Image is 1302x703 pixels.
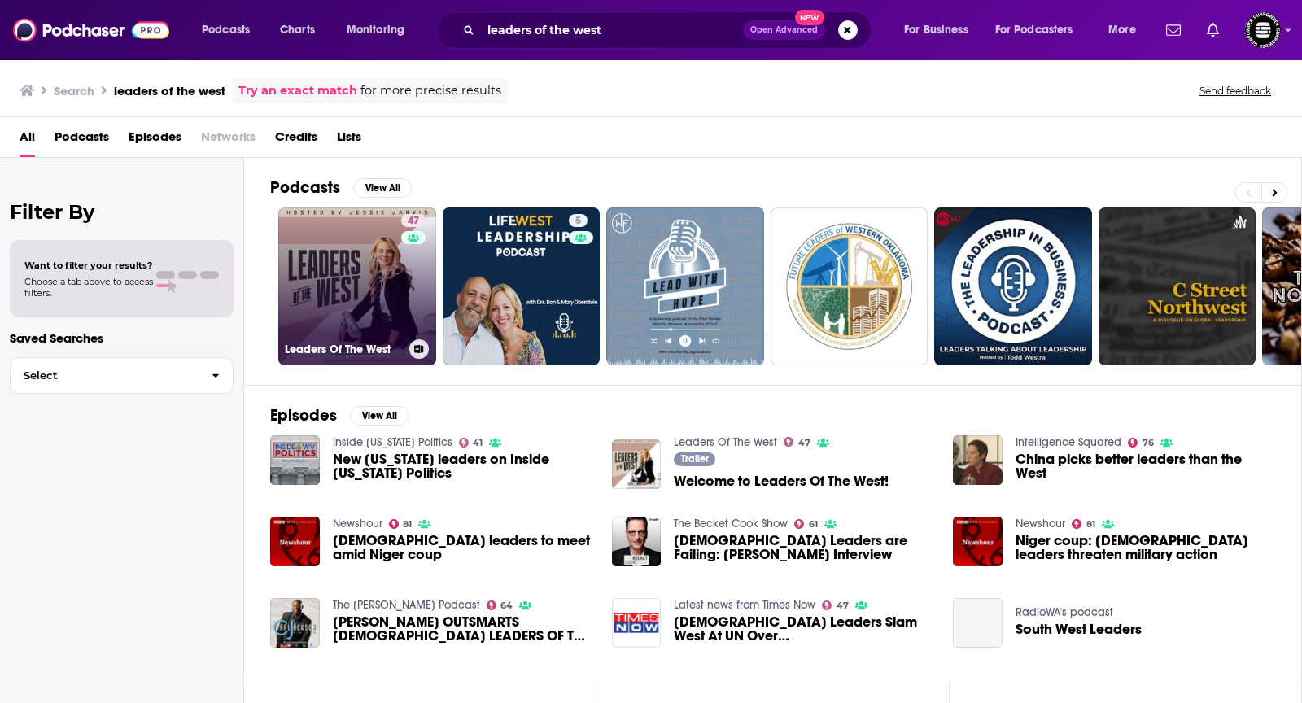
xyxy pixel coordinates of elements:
[1072,519,1095,529] a: 81
[1128,438,1154,448] a: 76
[674,534,933,561] span: [DEMOGRAPHIC_DATA] Leaders are Failing: [PERSON_NAME] Interview
[575,213,581,229] span: 5
[275,124,317,157] a: Credits
[285,343,403,356] h3: Leaders Of The West
[612,517,662,566] a: Christian Leaders are Failing: John West Interview
[1245,12,1281,48] span: Logged in as KarinaSabol
[270,435,320,485] img: New West Virginia leaders on Inside West Virginia Politics
[674,598,815,612] a: Latest news from Times Now
[612,598,662,648] img: Islamic Leaders Slam West At UN Over Quran Burnings | Turkey, Iran, Qatar Dare West
[953,517,1003,566] img: Niger coup: West African leaders threaten military action
[24,276,153,299] span: Choose a tab above to access filters.
[893,17,989,43] button: open menu
[401,214,426,227] a: 47
[389,519,413,529] a: 81
[333,615,592,643] span: [PERSON_NAME] OUTSMARTS [DEMOGRAPHIC_DATA] LEADERS OF THE WEST
[473,439,483,447] span: 41
[333,534,592,561] span: [DEMOGRAPHIC_DATA] leaders to meet amid Niger coup
[1097,17,1156,43] button: open menu
[54,83,94,98] h3: Search
[403,521,412,528] span: 81
[270,177,412,198] a: PodcastsView All
[809,521,818,528] span: 61
[278,207,436,365] a: 47Leaders Of The West
[10,200,234,224] h2: Filter By
[350,406,409,426] button: View All
[674,435,777,449] a: Leaders Of The West
[953,598,1003,648] a: South West Leaders
[333,452,592,480] span: New [US_STATE] leaders on Inside [US_STATE] Politics
[11,370,199,381] span: Select
[674,474,889,488] a: Welcome to Leaders Of The West!
[1200,16,1226,44] a: Show notifications dropdown
[904,19,968,41] span: For Business
[795,10,824,25] span: New
[10,330,234,346] p: Saved Searches
[270,405,409,426] a: EpisodesView All
[114,83,225,98] h3: leaders of the west
[481,17,743,43] input: Search podcasts, credits, & more...
[985,17,1097,43] button: open menu
[20,124,35,157] a: All
[1016,622,1142,636] a: South West Leaders
[270,517,320,566] img: West African leaders to meet amid Niger coup
[24,260,153,271] span: Want to filter your results?
[347,19,404,41] span: Monitoring
[743,20,825,40] button: Open AdvancedNew
[674,615,933,643] a: Islamic Leaders Slam West At UN Over Quran Burnings | Turkey, Iran, Qatar Dare West
[612,439,662,489] img: Welcome to Leaders Of The West!
[55,124,109,157] a: Podcasts
[1016,452,1275,480] span: China picks better leaders than the West
[837,602,849,609] span: 47
[333,598,480,612] a: The Carl Jackson Podcast
[1016,605,1113,619] a: RadioWA's podcast
[333,435,452,449] a: Inside West Virginia Politics
[333,452,592,480] a: New West Virginia leaders on Inside West Virginia Politics
[500,602,513,609] span: 64
[333,615,592,643] a: PUTIN OUTSMARTS METROSEXUAL LEADERS OF THE WEST
[681,454,709,464] span: Trailer
[822,600,849,610] a: 47
[1245,12,1281,48] img: User Profile
[1195,84,1276,98] button: Send feedback
[353,178,412,198] button: View All
[794,519,818,529] a: 61
[1108,19,1136,41] span: More
[270,598,320,648] img: PUTIN OUTSMARTS METROSEXUAL LEADERS OF THE WEST
[1143,439,1154,447] span: 76
[784,437,810,447] a: 47
[443,207,601,365] a: 5
[202,19,250,41] span: Podcasts
[1016,517,1065,531] a: Newshour
[1016,534,1275,561] span: Niger coup: [DEMOGRAPHIC_DATA] leaders threaten military action
[129,124,181,157] a: Episodes
[674,615,933,643] span: [DEMOGRAPHIC_DATA] Leaders Slam West At UN Over [DEMOGRAPHIC_DATA] Burnings | [GEOGRAPHIC_DATA], ...
[335,17,426,43] button: open menu
[1016,435,1121,449] a: Intelligence Squared
[333,534,592,561] a: West African leaders to meet amid Niger coup
[953,435,1003,485] a: China picks better leaders than the West
[1086,521,1095,528] span: 81
[333,517,382,531] a: Newshour
[337,124,361,157] a: Lists
[459,438,483,448] a: 41
[750,26,818,34] span: Open Advanced
[269,17,325,43] a: Charts
[408,213,419,229] span: 47
[13,15,169,46] img: Podchaser - Follow, Share and Rate Podcasts
[674,517,788,531] a: The Becket Cook Show
[452,11,887,49] div: Search podcasts, credits, & more...
[1016,534,1275,561] a: Niger coup: West African leaders threaten military action
[1160,16,1187,44] a: Show notifications dropdown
